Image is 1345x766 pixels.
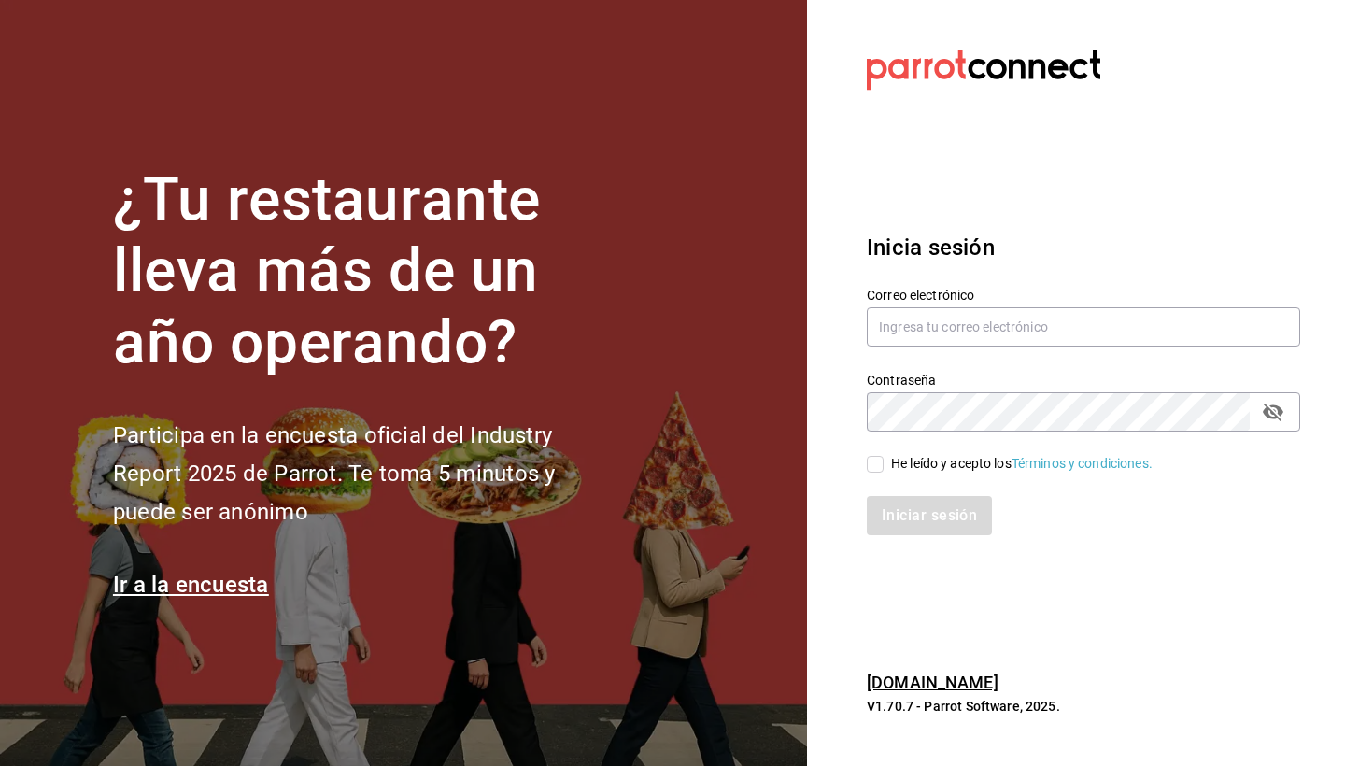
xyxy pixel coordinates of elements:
a: [DOMAIN_NAME] [867,673,998,692]
a: Ir a la encuesta [113,572,269,598]
input: Ingresa tu correo electrónico [867,307,1300,347]
h3: Inicia sesión [867,231,1300,264]
a: Términos y condiciones. [1012,456,1153,471]
p: V1.70.7 - Parrot Software, 2025. [867,697,1300,716]
button: passwordField [1257,396,1289,428]
h1: ¿Tu restaurante lleva más de un año operando? [113,164,617,379]
label: Correo electrónico [867,288,1300,301]
h2: Participa en la encuesta oficial del Industry Report 2025 de Parrot. Te toma 5 minutos y puede se... [113,417,617,531]
div: He leído y acepto los [891,454,1153,474]
label: Contraseña [867,373,1300,386]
